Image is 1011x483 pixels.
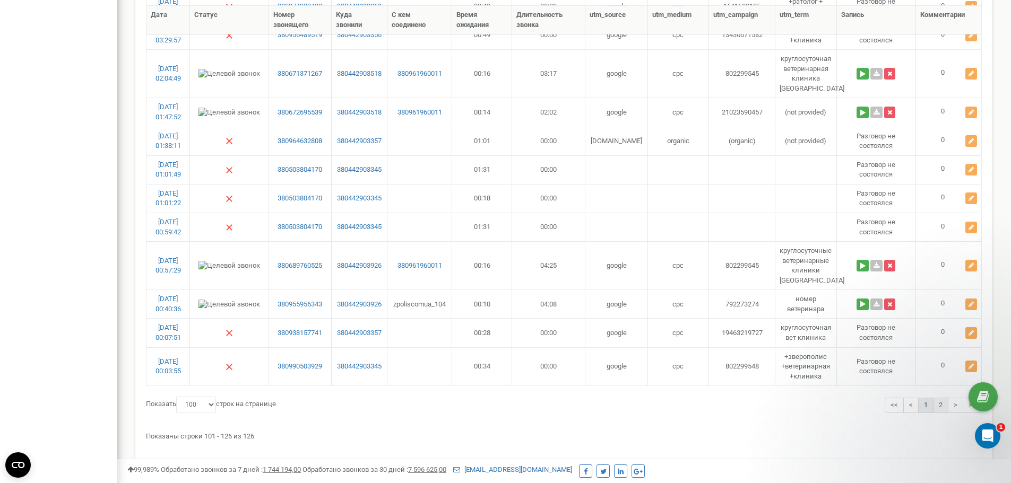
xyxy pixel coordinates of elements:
a: 380990503929 [273,362,326,372]
td: google [585,21,647,49]
td: Разговор не состоялся [837,127,916,155]
td: 792273274 [709,289,775,318]
td: [DOMAIN_NAME] [585,127,647,155]
a: 1 [918,398,934,413]
td: google [585,98,647,126]
td: 0 [916,213,981,241]
td: google [585,347,647,386]
td: 00:10 [452,289,512,318]
a: 380671371267 [273,69,326,79]
select: Показатьстрок на странице [176,397,216,412]
a: < [903,398,919,413]
td: 00:00 [512,347,585,386]
td: номер ветеринара [775,289,836,318]
td: cpc [648,347,709,386]
td: 04:08 [512,289,585,318]
th: Длительность звонка [512,6,585,34]
td: (organic) [709,127,775,155]
button: Удалить запись [884,298,895,310]
td: 00:49 [452,21,512,49]
a: 380503804170 [273,194,326,204]
span: Обработано звонков за 30 дней : [303,466,446,473]
td: 19463219727 [709,318,775,347]
td: (not provided) [775,98,836,126]
td: 00:00 [512,213,585,241]
td: 00:16 [452,241,512,289]
a: [DATE] 00:59:42 [155,218,181,236]
a: 2 [933,398,948,413]
td: 00:00 [512,155,585,184]
td: 0 [916,184,981,213]
td: +зверополис +ветеринарная +клиника [775,347,836,386]
a: 380442903926 [336,261,383,271]
td: 0 [916,289,981,318]
td: 00:18 [452,184,512,213]
a: [DATE] 02:04:49 [155,65,181,83]
span: Обработано звонков за 7 дней : [161,466,301,473]
td: 0 [916,127,981,155]
td: cpc [648,241,709,289]
th: С кем соединено [387,6,452,34]
span: 99,989% [127,466,159,473]
a: 380442903345 [336,194,383,204]
td: 04:25 [512,241,585,289]
img: Нет ответа [225,363,234,371]
td: 802299548 [709,347,775,386]
td: 0 [916,98,981,126]
a: [DATE] 00:07:51 [155,323,181,341]
td: 00:16 [452,49,512,98]
td: 00:00 [512,21,585,49]
a: 380672695539 [273,108,326,118]
a: 380442903345 [336,165,383,175]
a: [DATE] 00:40:36 [155,295,181,313]
th: Статус [190,6,269,34]
td: Разговор не состоялся [837,184,916,213]
td: 0 [916,347,981,386]
th: Комментарии [916,6,981,34]
a: 380442903926 [336,300,383,310]
img: Целевой звонок [198,261,260,271]
td: 02:02 [512,98,585,126]
td: 00:00 [512,184,585,213]
button: Удалить запись [884,68,895,80]
td: (not provided) [775,127,836,155]
td: Разговор не состоялся [837,318,916,347]
td: 00:00 [512,318,585,347]
td: Разговор не состоялся [837,21,916,49]
u: 7 596 625,00 [408,466,446,473]
td: круглосуточные ветеринарные клиники [GEOGRAPHIC_DATA] [775,241,836,289]
a: 380961960011 [392,108,447,118]
td: 01:31 [452,213,512,241]
td: 0 [916,21,981,49]
td: cpc [648,49,709,98]
td: 0 [916,155,981,184]
td: 00:14 [452,98,512,126]
th: Дата [146,6,190,34]
td: cpc [648,21,709,49]
a: << [885,398,904,413]
td: 0 [916,241,981,289]
th: utm_campaign [709,6,775,34]
a: 380442903345 [336,362,383,372]
button: Open CMP widget [5,452,31,478]
th: Номер звонящего [269,6,331,34]
img: Нет ответа [225,31,234,40]
td: круглосуточная вет клиника [775,318,836,347]
td: 00:34 [452,347,512,386]
th: utm_term [775,6,836,34]
td: google [585,49,647,98]
td: 802299545 [709,241,775,289]
a: [DATE] 00:03:55 [155,357,181,375]
a: 380442903518 [336,108,383,118]
td: +ветеринарная +клиника [775,21,836,49]
td: google [585,241,647,289]
td: cpc [648,98,709,126]
a: 380442903345 [336,222,383,232]
a: Скачать [870,298,883,310]
th: utm_medium [648,6,709,34]
td: Разговор не состоялся [837,213,916,241]
a: Скачать [870,68,883,80]
a: [DATE] 01:47:52 [155,103,181,121]
a: 380442903357 [336,328,383,338]
iframe: Intercom live chat [975,423,1000,449]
